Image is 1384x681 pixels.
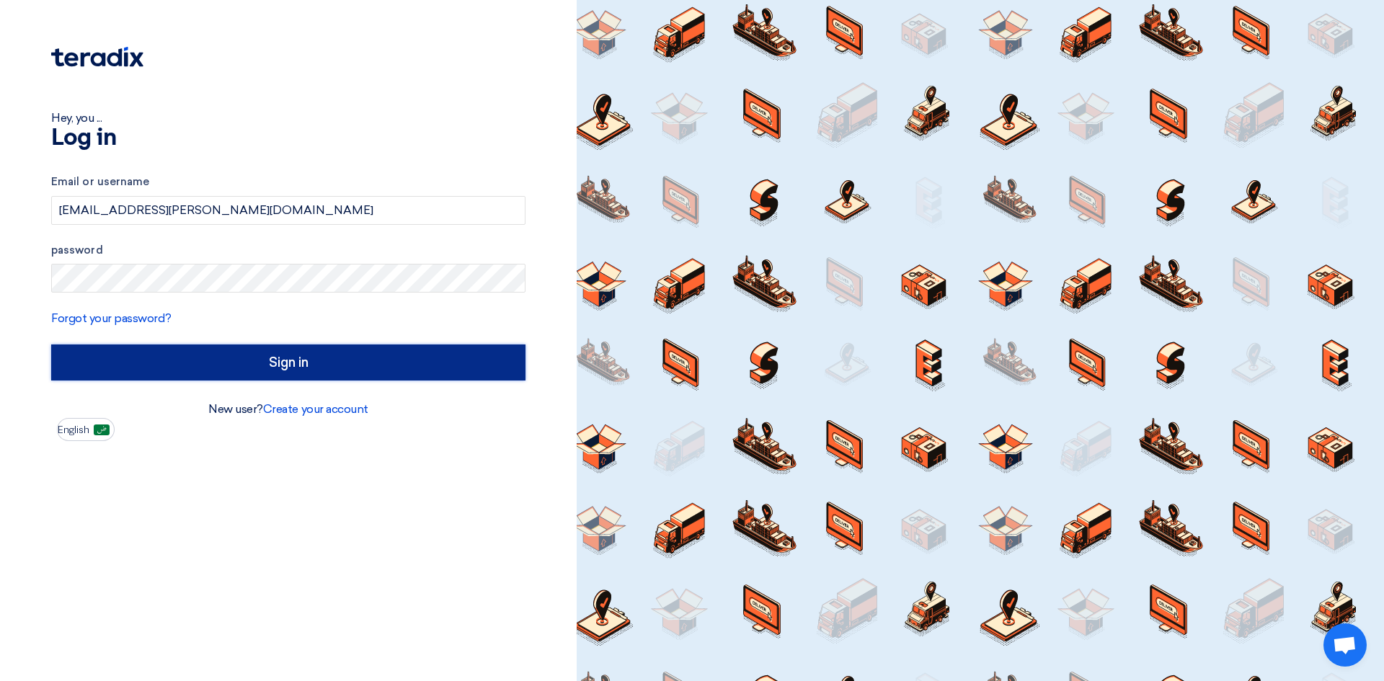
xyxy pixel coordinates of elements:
[51,311,172,325] a: Forgot your password?
[263,402,368,416] a: Create your account
[51,111,102,125] font: Hey, you ...
[51,127,116,150] font: Log in
[94,424,110,435] img: ar-AR.png
[51,175,149,188] font: Email or username
[51,47,143,67] img: Teradix logo
[58,424,89,436] font: English
[57,418,115,441] button: English
[51,244,103,257] font: password
[1323,623,1367,667] a: Open chat
[208,402,263,416] font: New user?
[51,196,525,225] input: Enter your business email or username
[51,344,525,380] input: Sign in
